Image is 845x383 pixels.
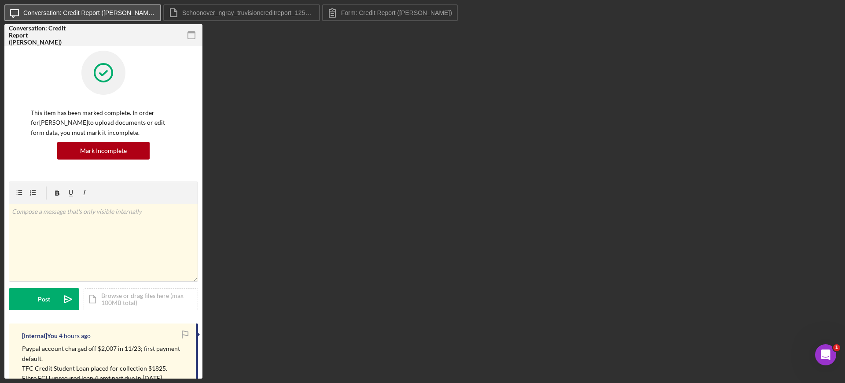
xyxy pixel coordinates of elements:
p: TFC Credit Student Loan placed for collection $1825. [22,364,187,373]
div: [Internal] You [22,332,58,339]
label: Conversation: Credit Report ([PERSON_NAME]) [23,9,155,16]
time: 2025-09-19 16:51 [59,332,91,339]
p: Paypal account charged off $2,007 in 11/23; first payment default. [22,344,187,364]
button: Conversation: Credit Report ([PERSON_NAME]) [4,4,161,21]
button: Post [9,288,79,310]
label: Schoonover_ngray_truvisioncreditreport_125753.pdf [182,9,314,16]
p: This item has been marked complete. In order for [PERSON_NAME] to upload documents or edit form d... [31,108,176,138]
span: 1 [833,344,840,351]
div: Post [38,288,50,310]
button: Schoonover_ngray_truvisioncreditreport_125753.pdf [163,4,320,21]
label: Form: Credit Report ([PERSON_NAME]) [341,9,452,16]
button: Mark Incomplete [57,142,150,160]
div: Conversation: Credit Report ([PERSON_NAME]) [9,25,70,46]
div: Mark Incomplete [80,142,127,160]
button: Form: Credit Report ([PERSON_NAME]) [322,4,458,21]
iframe: Intercom live chat [815,344,836,365]
p: Fibre FCU unsecured loan 4 pmt past due in [DATE]. [22,373,187,383]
